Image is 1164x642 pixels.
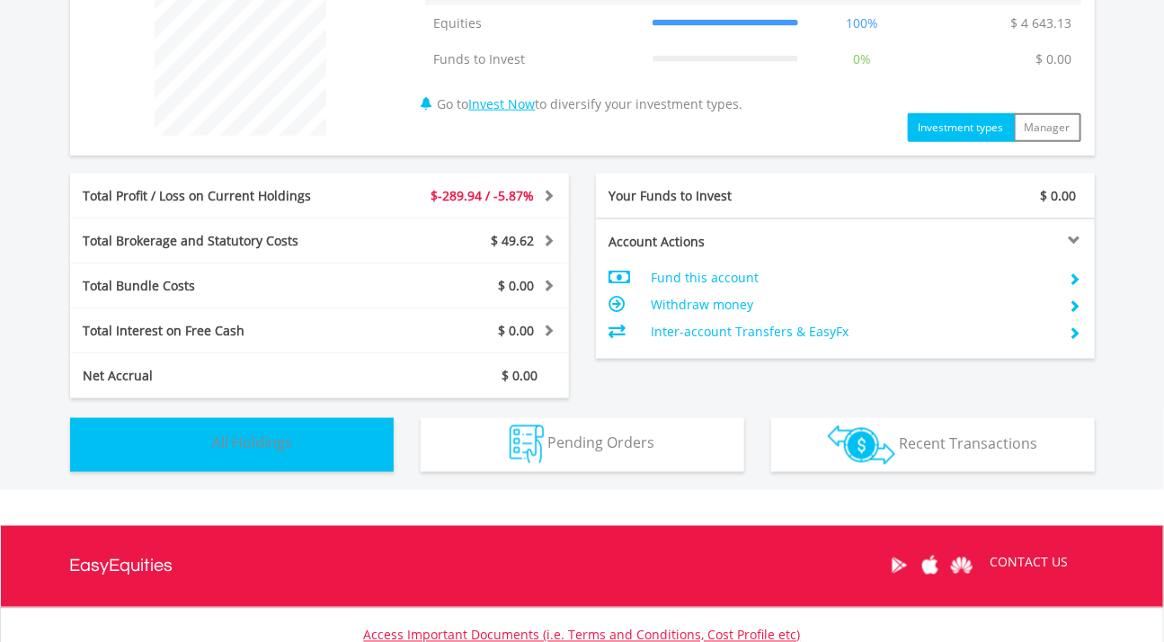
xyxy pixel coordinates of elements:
[596,187,846,205] div: Your Funds to Invest
[908,113,1015,142] button: Investment types
[1027,41,1081,77] td: $ 0.00
[1014,113,1081,142] button: Manager
[469,95,536,112] a: Invest Now
[70,187,361,205] div: Total Profit / Loss on Current Holdings
[425,5,644,41] td: Equities
[884,538,915,593] a: Google Play
[70,418,394,472] button: All Holdings
[915,538,946,593] a: Apple
[807,41,917,77] td: 0%
[828,425,895,465] img: transactions-zar-wht.png
[771,418,1095,472] button: Recent Transactions
[213,433,293,453] span: All Holdings
[651,291,1054,318] td: Withdraw money
[651,318,1054,345] td: Inter-account Transfers & EasyFx
[70,322,361,340] div: Total Interest on Free Cash
[651,264,1054,291] td: Fund this account
[171,425,209,464] img: holdings-wht.png
[70,526,173,607] a: EasyEquities
[1041,187,1077,204] span: $ 0.00
[425,41,644,77] td: Funds to Invest
[431,187,535,204] span: $-289.94 / -5.87%
[502,367,538,384] span: $ 0.00
[70,232,361,250] div: Total Brokerage and Statutory Costs
[421,418,744,472] button: Pending Orders
[70,277,361,295] div: Total Bundle Costs
[547,433,654,453] span: Pending Orders
[596,233,846,251] div: Account Actions
[70,367,361,385] div: Net Accrual
[807,5,917,41] td: 100%
[1002,5,1081,41] td: $ 4 643.13
[899,433,1037,453] span: Recent Transactions
[499,277,535,294] span: $ 0.00
[492,232,535,249] span: $ 49.62
[510,425,544,464] img: pending_instructions-wht.png
[978,538,1081,588] a: CONTACT US
[499,322,535,339] span: $ 0.00
[946,538,978,593] a: Huawei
